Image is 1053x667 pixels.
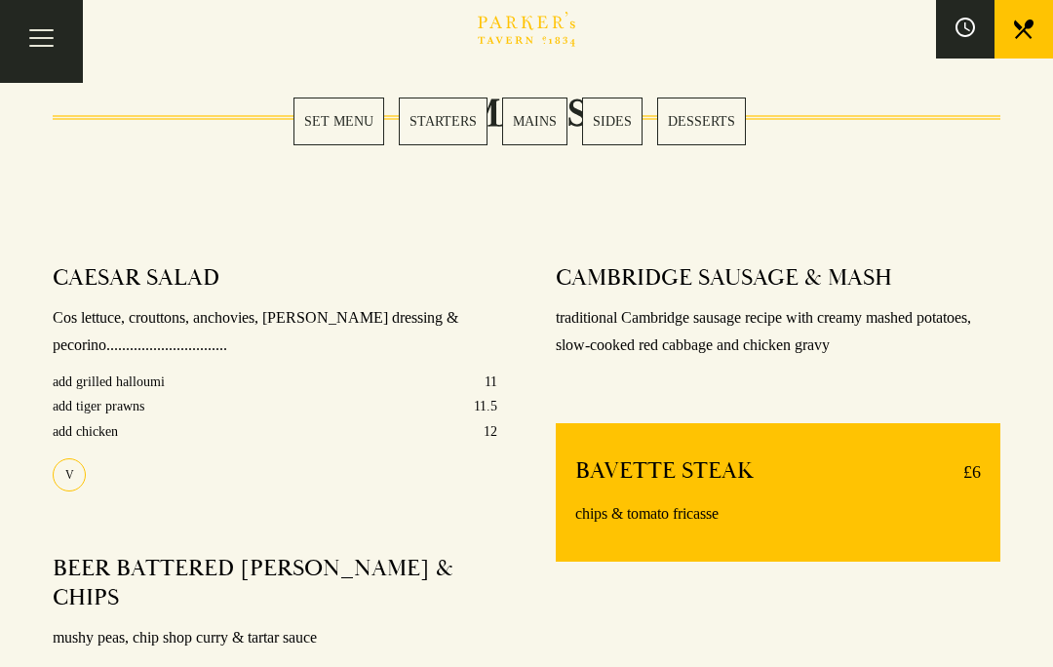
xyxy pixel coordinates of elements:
p: add grilled halloumi [53,370,165,394]
h4: CAMBRIDGE SAUSAGE & MASH [556,263,892,293]
p: mushy peas, chip shop curry & tartar sauce [53,624,497,652]
h4: BAVETTE STEAK [575,456,754,488]
p: traditional Cambridge sausage recipe with creamy mashed potatoes, slow-cooked red cabbage and chi... [556,304,1000,361]
a: 5 / 5 [657,98,746,145]
p: chips & tomato fricasse [575,500,981,529]
p: 11 [485,370,497,394]
a: 1 / 5 [293,98,384,145]
div: V [53,458,86,491]
h4: CAESAR SALAD [53,263,219,293]
a: 3 / 5 [502,98,567,145]
a: 2 / 5 [399,98,487,145]
p: add tiger prawns [53,394,144,418]
p: Cos lettuce, crouttons, anchovies, [PERSON_NAME] dressing & pecorino............................... [53,304,497,361]
p: add chicken [53,419,118,444]
p: 11.5 [474,394,497,418]
p: £6 [944,456,981,488]
h4: BEER BATTERED [PERSON_NAME] & CHIPS [53,554,478,612]
p: 12 [484,419,497,444]
a: 4 / 5 [582,98,643,145]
